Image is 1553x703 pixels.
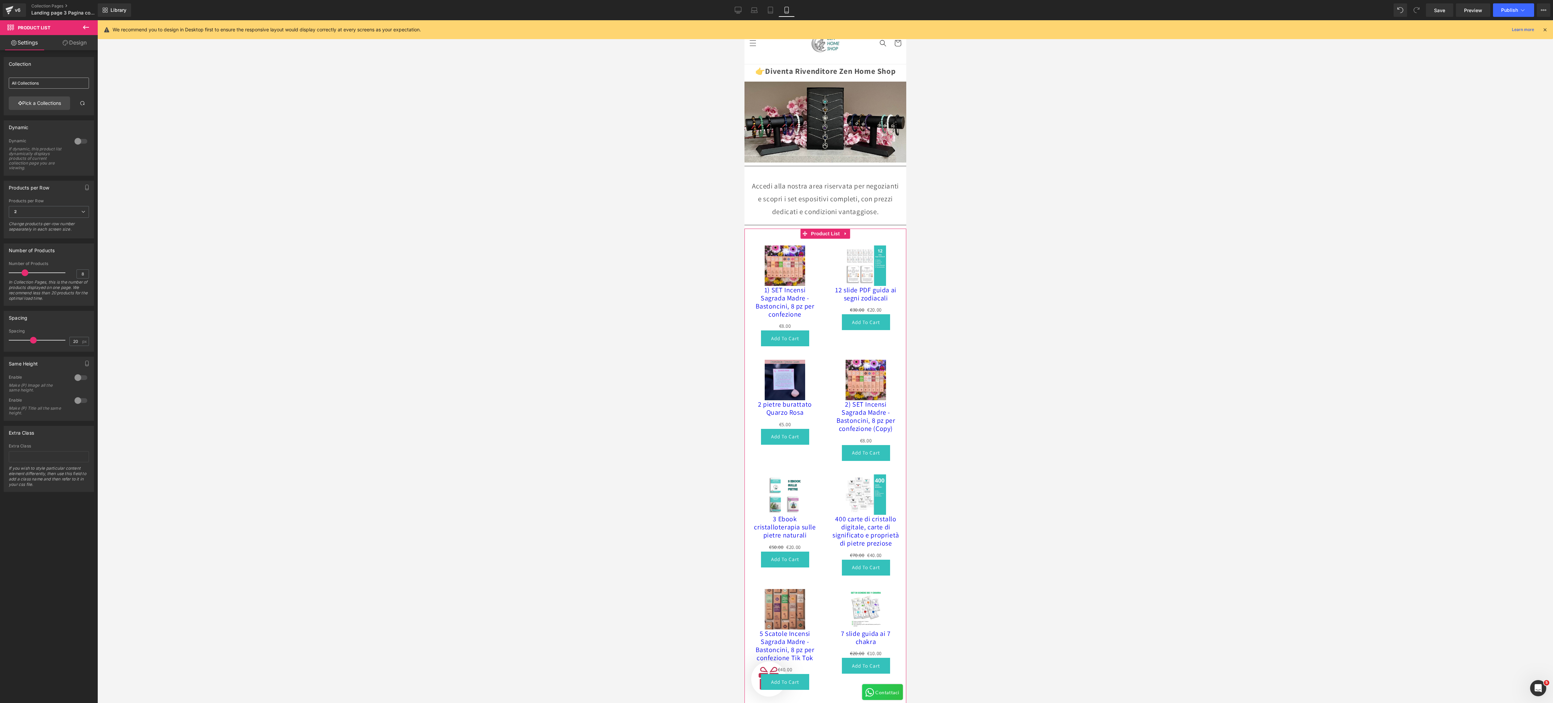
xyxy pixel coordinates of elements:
[9,96,70,110] a: Pick a Collections
[9,138,68,145] div: Dynamic
[9,121,28,130] div: Dynamic
[9,181,49,191] div: Products per Row
[1410,3,1423,17] button: Redo
[13,6,22,14] div: v6
[9,221,89,236] div: Change products-per-row number sepearately in each screen size.
[1544,680,1549,685] span: 5
[9,357,38,367] div: Same Height
[9,57,31,67] div: Collection
[9,311,27,321] div: Spacing
[9,466,89,492] div: If you wish to style particular content element differently, then use this field to add a class n...
[9,426,34,436] div: Extra Class
[779,3,795,17] a: Mobile
[50,35,99,50] a: Design
[18,25,51,30] span: Product List
[9,375,68,382] div: Enable
[1434,7,1445,14] span: Save
[9,383,67,392] div: Make (P) Image all the same height.
[9,280,89,305] div: In Collection Pages, this is the number of products displayed on one page. We recommend less than...
[9,406,67,415] div: Make (P) Title all the same height.
[762,3,779,17] a: Tablet
[746,3,762,17] a: Laptop
[31,10,96,16] span: Landing page 3 Pagina con prezzi
[730,3,746,17] a: Desktop
[9,244,55,253] div: Number of Products
[9,199,89,203] div: Products per Row
[9,261,89,266] div: Number of Products
[1456,3,1490,17] a: Preview
[3,3,26,17] a: v6
[111,7,126,13] span: Library
[1537,3,1550,17] button: More
[1509,26,1537,34] a: Learn more
[31,3,109,9] a: Collection Pages
[9,444,89,448] div: Extra Class
[1394,3,1407,17] button: Undo
[9,329,89,333] div: Spacing
[98,3,131,17] a: New Library
[1493,3,1534,17] button: Publish
[1464,7,1482,14] span: Preview
[14,209,17,214] b: 2
[9,147,67,170] div: If dynamic, this product list dynamically displays products of current collection page you are vi...
[9,398,68,405] div: Enable
[82,339,88,344] span: px
[113,26,421,33] p: We recommend you to design in Desktop first to ensure the responsive layout would display correct...
[1530,680,1546,696] iframe: Intercom live chat
[1501,7,1518,13] span: Publish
